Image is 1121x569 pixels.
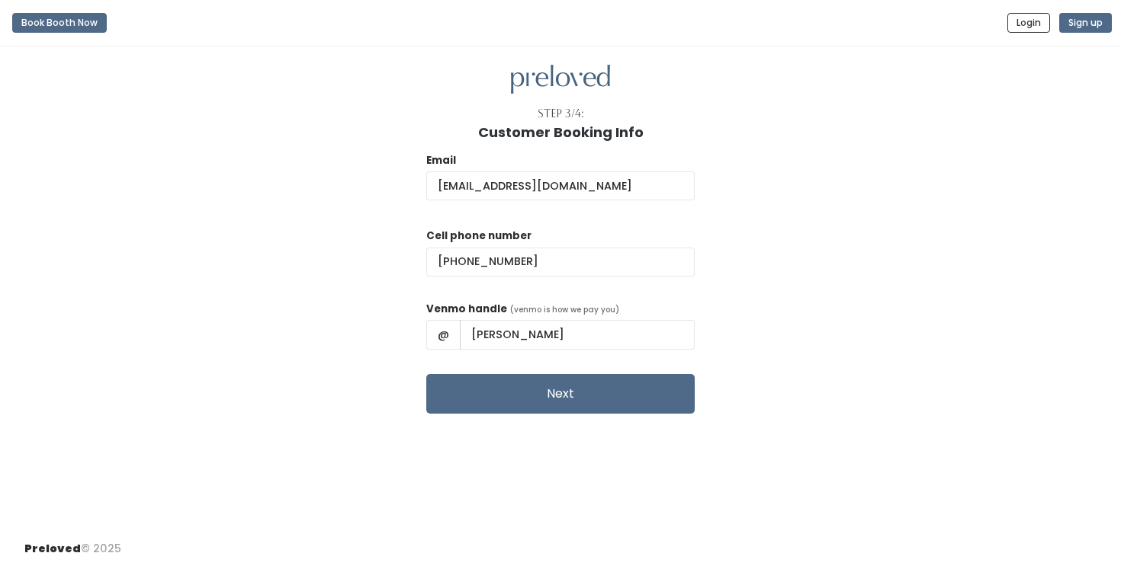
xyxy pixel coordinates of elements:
label: Email [426,153,456,168]
span: (venmo is how we pay you) [510,304,619,315]
button: Sign up [1059,13,1112,33]
button: Book Booth Now [12,13,107,33]
button: Next [426,374,695,414]
button: Login [1007,13,1050,33]
label: Cell phone number [426,229,532,244]
input: (___) ___-____ [426,248,695,277]
span: Preloved [24,541,81,556]
span: @ [426,320,461,349]
div: © 2025 [24,529,121,557]
a: Book Booth Now [12,6,107,40]
img: preloved logo [511,65,610,94]
h1: Customer Booking Info [478,125,644,140]
label: Venmo handle [426,302,507,317]
input: @ . [426,171,695,200]
div: Step 3/4: [538,106,584,122]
